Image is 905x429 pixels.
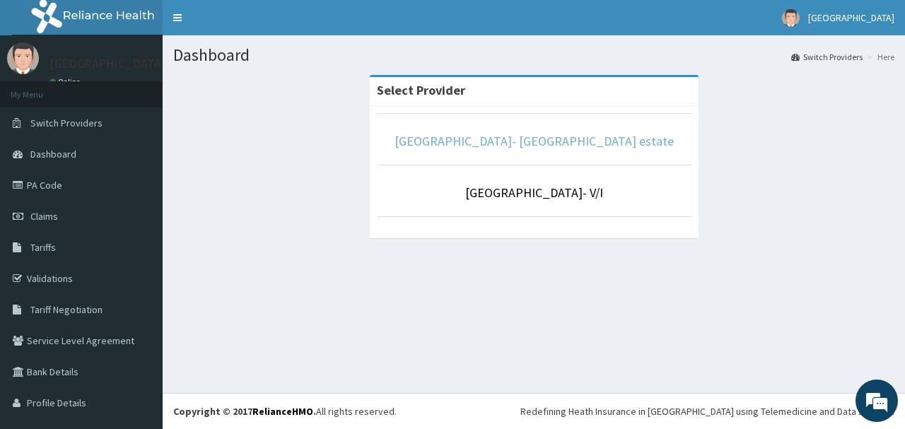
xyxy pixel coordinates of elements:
footer: All rights reserved. [163,393,905,429]
img: User Image [7,42,39,74]
span: Tariff Negotiation [30,303,103,316]
h1: Dashboard [173,46,894,64]
div: Redefining Heath Insurance in [GEOGRAPHIC_DATA] using Telemedicine and Data Science! [520,404,894,418]
span: Dashboard [30,148,76,160]
a: RelianceHMO [252,405,313,418]
a: [GEOGRAPHIC_DATA]- V/I [465,184,603,201]
strong: Copyright © 2017 . [173,405,316,418]
a: [GEOGRAPHIC_DATA]- [GEOGRAPHIC_DATA] estate [395,133,674,149]
li: Here [864,51,894,63]
a: Switch Providers [791,51,863,63]
a: Online [49,77,83,87]
span: Tariffs [30,241,56,254]
span: [GEOGRAPHIC_DATA] [808,11,894,24]
strong: Select Provider [377,82,465,98]
img: User Image [782,9,800,27]
span: Switch Providers [30,117,103,129]
span: Claims [30,210,58,223]
p: [GEOGRAPHIC_DATA] [49,57,166,70]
